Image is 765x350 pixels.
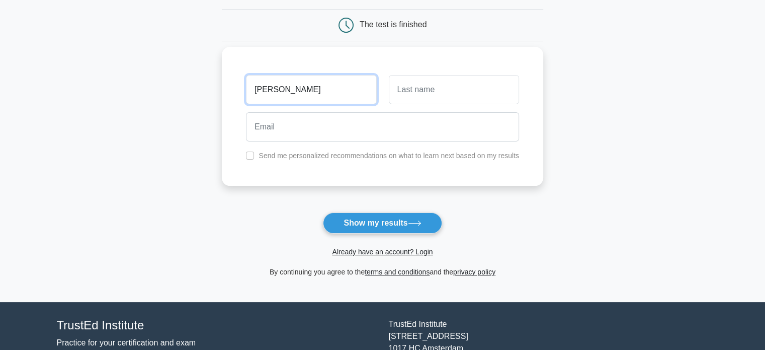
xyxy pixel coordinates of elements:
a: privacy policy [453,268,495,276]
label: Send me personalized recommendations on what to learn next based on my results [259,152,519,160]
div: By continuing you agree to the and the [216,266,549,278]
input: Email [246,112,519,142]
input: First name [246,75,376,104]
div: The test is finished [360,20,427,29]
a: terms and conditions [365,268,430,276]
a: Already have an account? Login [332,248,433,256]
h4: TrustEd Institute [57,318,377,333]
button: Show my results [323,213,442,234]
a: Practice for your certification and exam [57,338,196,347]
input: Last name [389,75,519,104]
